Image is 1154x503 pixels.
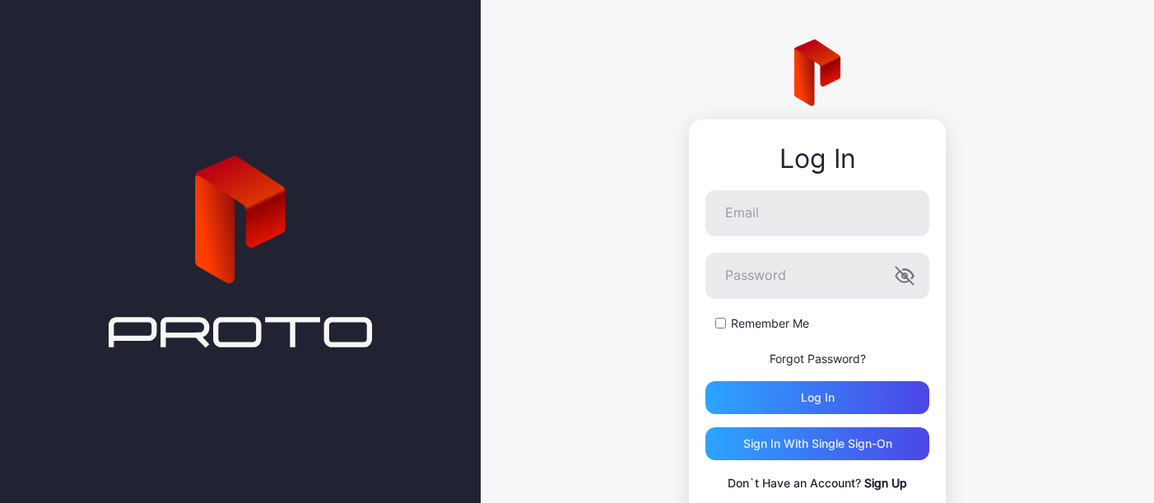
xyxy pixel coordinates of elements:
[895,266,914,286] button: Password
[770,352,866,366] a: Forgot Password?
[705,190,929,236] input: Email
[705,144,929,174] div: Log In
[731,315,809,332] label: Remember Me
[705,381,929,414] button: Log in
[705,473,929,493] p: Don`t Have an Account?
[801,391,835,404] div: Log in
[705,427,929,460] button: Sign in With Single Sign-On
[705,253,929,299] input: Password
[864,476,907,490] a: Sign Up
[743,437,892,450] div: Sign in With Single Sign-On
